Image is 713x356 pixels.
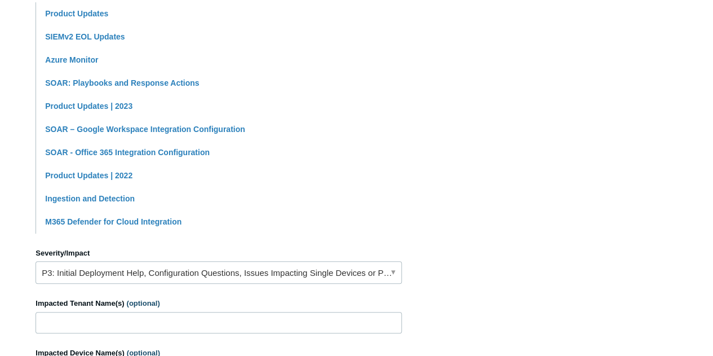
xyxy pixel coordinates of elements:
[45,194,135,203] a: Ingestion and Detection
[45,148,210,157] a: SOAR - Office 365 Integration Configuration
[45,9,108,18] a: Product Updates
[36,261,402,284] a: P3: Initial Deployment Help, Configuration Questions, Issues Impacting Single Devices or Past Out...
[45,102,132,111] a: Product Updates | 2023
[45,78,199,87] a: SOAR: Playbooks and Response Actions
[45,125,245,134] a: SOAR – Google Workspace Integration Configuration
[36,298,402,309] label: Impacted Tenant Name(s)
[36,248,402,259] label: Severity/Impact
[45,32,125,41] a: SIEMv2 EOL Updates
[45,171,132,180] a: Product Updates | 2022
[127,299,160,307] span: (optional)
[45,217,181,226] a: M365 Defender for Cloud Integration
[45,55,98,64] a: Azure Monitor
